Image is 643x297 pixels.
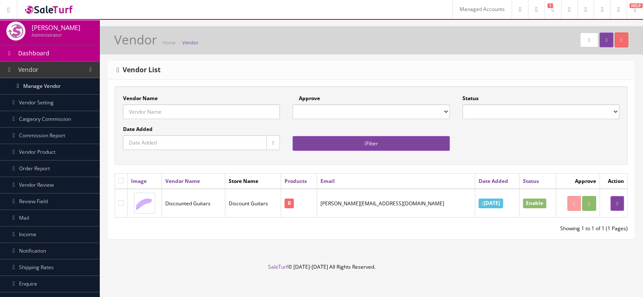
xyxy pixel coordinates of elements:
[114,33,157,46] h1: Vendor
[599,174,627,189] td: Action
[123,104,280,119] input: Vendor Name
[117,66,161,74] h3: Vendor List
[131,177,147,185] a: Image
[371,225,634,232] div: Showing 1 to 1 of 1 (1 Pages)
[162,39,175,46] a: Home
[320,177,335,185] a: Email
[317,189,475,218] td: [PERSON_NAME][EMAIL_ADDRESS][DOMAIN_NAME]
[462,95,479,102] label: Status
[523,199,546,208] span: Enable
[32,32,62,38] small: Administrator
[182,39,199,46] a: Vendor
[123,95,158,102] label: Vendor Name
[225,174,281,189] td: Store Name
[479,177,508,185] a: Date Added
[268,263,288,270] a: SaleTurf
[479,199,503,208] span: [DATE]
[123,135,267,150] input: Date Added
[24,4,74,15] img: SaleTurf
[293,95,319,102] label: Approve
[32,24,80,31] h4: [PERSON_NAME]
[123,125,153,133] label: Date Added
[18,65,38,74] span: Vendor
[293,136,449,151] button: Filter
[161,189,225,218] td: Discounted Guitars
[285,177,307,185] a: Products
[6,22,25,41] img: joshlucio05
[18,49,49,57] span: Dashboard
[165,177,200,185] a: Vendor Name
[547,3,553,8] span: 1
[285,199,293,208] span: 0
[523,177,539,185] a: Status
[225,189,281,218] td: Discount Guitars
[556,174,599,189] td: Approve
[629,3,643,8] span: HELP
